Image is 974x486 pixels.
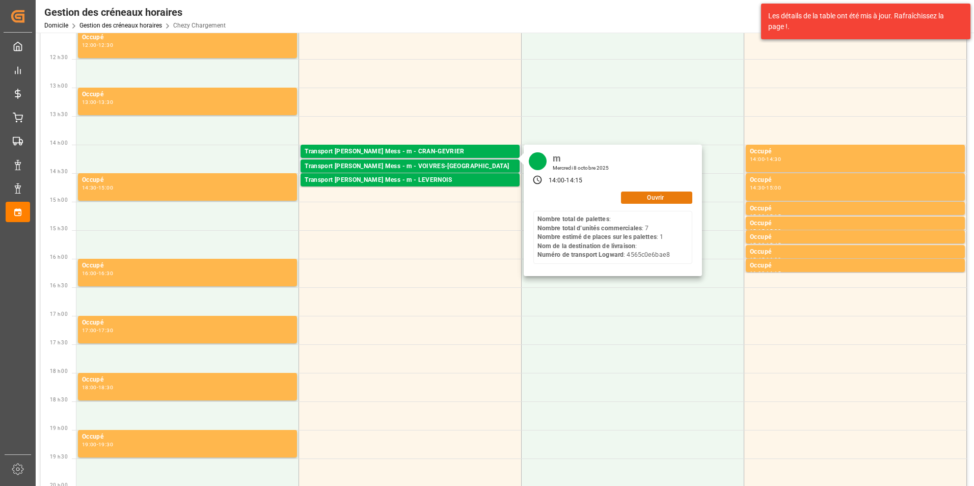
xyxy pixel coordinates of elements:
div: - [97,43,98,47]
div: 14:00 [549,176,565,185]
div: - [564,176,566,185]
div: Occupé [750,175,961,185]
div: - [97,100,98,104]
div: m [549,150,613,165]
div: Occupé [82,432,293,442]
div: Occupé [750,147,961,157]
div: 15:45 [766,242,781,247]
div: 14:30 [766,157,781,161]
div: - [765,185,766,190]
span: 17 h 30 [50,340,68,345]
div: 16:00 [82,271,97,276]
a: Domicile [44,22,68,29]
div: 16:30 [98,271,113,276]
div: - [765,157,766,161]
div: 15:15 [766,214,781,219]
b: Nom de la destination de livraison [537,242,635,250]
div: Occupé [750,247,961,257]
span: 18 h 00 [50,368,68,374]
div: Occupé [82,375,293,385]
span: 19 h 30 [50,454,68,460]
div: 15:15 [750,229,765,233]
div: 15:45 [750,257,765,262]
div: 12:00 [82,43,97,47]
div: Occupé [82,318,293,328]
div: - [765,257,766,262]
div: 19:30 [98,442,113,447]
div: 16:00 [766,257,781,262]
div: 13:00 [82,100,97,104]
div: Transport [PERSON_NAME] Mess - m - VOIVRES-[GEOGRAPHIC_DATA] [305,161,516,172]
div: - [97,328,98,333]
div: Palettes : ,TU : 7,Ville : CRAN-GEVRIER,[GEOGRAPHIC_DATA] : [DATE] 00:00:00 [305,157,516,166]
div: 15:00 [766,185,781,190]
b: Numéro de transport Logward [537,251,624,258]
div: 14:30 [82,185,97,190]
span: 18 h 30 [50,397,68,402]
div: 12:30 [98,43,113,47]
div: 15:00 [750,214,765,219]
div: Occupé [82,175,293,185]
div: 15:00 [98,185,113,190]
b: Nombre estimé de places sur les palettes [537,233,657,240]
button: Ouvrir [621,192,692,204]
div: - [765,229,766,233]
span: 19 h 00 [50,425,68,431]
div: Palettes : 1,TU : 16,Ville : LEVERNOIS,Arrivée : [DATE] 00:00:00 [305,185,516,194]
div: Occupé [82,33,293,43]
div: Les détails de la table ont été mis à jour. Rafraîchissez la page !. [768,11,956,32]
div: 15:30 [766,229,781,233]
div: 16:15 [766,271,781,276]
div: 17:00 [82,328,97,333]
div: 18:00 [82,385,97,390]
div: 14:00 [750,157,765,161]
div: Occupé [750,219,961,229]
div: 18:30 [98,385,113,390]
div: - [97,385,98,390]
div: 19:00 [82,442,97,447]
div: 17:30 [98,328,113,333]
span: 16 h 30 [50,283,68,288]
div: - [97,442,98,447]
div: Palettes : ,TU : 70,Ville : [GEOGRAPHIC_DATA],[GEOGRAPHIC_DATA] : [DATE] 00:00:00 [305,172,516,180]
b: Nombre total d’unités commerciales [537,225,642,232]
a: Gestion des créneaux horaires [79,22,162,29]
div: 14:30 [750,185,765,190]
span: 15 h 00 [50,197,68,203]
div: : : 7 : 1 : : 4565c0e6bae8 [537,215,670,260]
span: 12 h 30 [50,55,68,60]
div: - [765,271,766,276]
span: 17 h 00 [50,311,68,317]
b: Nombre total de palettes [537,215,609,223]
div: Occupé [82,261,293,271]
div: Transport [PERSON_NAME] Mess - m - CRAN-GEVRIER [305,147,516,157]
div: Gestion des créneaux horaires [44,5,226,20]
div: Occupé [750,204,961,214]
div: Transport [PERSON_NAME] Mess - m - LEVERNOIS [305,175,516,185]
div: Occupé [750,232,961,242]
div: - [765,242,766,247]
div: 16:00 [750,271,765,276]
span: 13 h 00 [50,83,68,89]
span: 16 h 00 [50,254,68,260]
div: - [765,214,766,219]
div: 13:30 [98,100,113,104]
span: 14 h 00 [50,140,68,146]
div: - [97,185,98,190]
div: - [97,271,98,276]
div: Occupé [82,90,293,100]
span: 15 h 30 [50,226,68,231]
div: Mercredi 8 octobre 2025 [549,165,613,172]
div: 14:15 [566,176,582,185]
div: 15:30 [750,242,765,247]
div: Occupé [750,261,961,271]
span: 13 h 30 [50,112,68,117]
span: 14 h 30 [50,169,68,174]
